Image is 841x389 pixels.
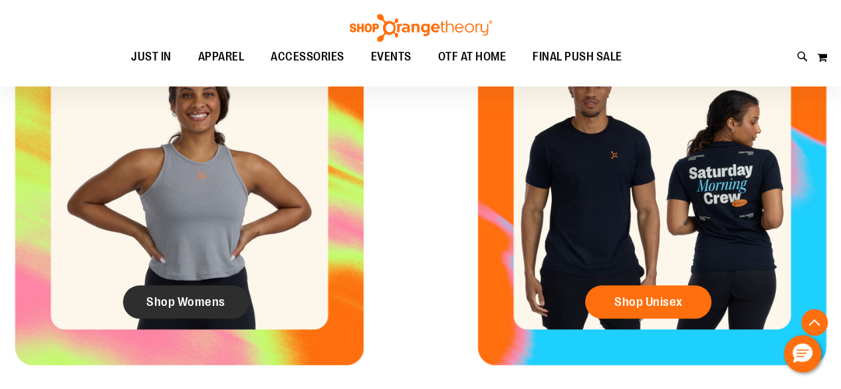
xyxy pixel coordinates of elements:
[801,309,828,336] button: Back To Top
[118,42,185,72] a: JUST IN
[348,14,494,42] img: Shop Orangetheory
[425,42,520,72] a: OTF AT HOME
[131,42,172,72] span: JUST IN
[257,42,358,72] a: ACCESSORIES
[784,335,821,372] button: Hello, have a question? Let’s chat.
[585,285,711,319] a: Shop Unisex
[271,42,344,72] span: ACCESSORIES
[358,42,425,72] a: EVENTS
[519,42,636,72] a: FINAL PUSH SALE
[146,295,225,309] span: Shop Womens
[371,42,412,72] span: EVENTS
[614,295,683,309] span: Shop Unisex
[438,42,507,72] span: OTF AT HOME
[533,42,622,72] span: FINAL PUSH SALE
[123,285,249,319] a: Shop Womens
[198,42,245,72] span: APPAREL
[185,42,258,72] a: APPAREL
